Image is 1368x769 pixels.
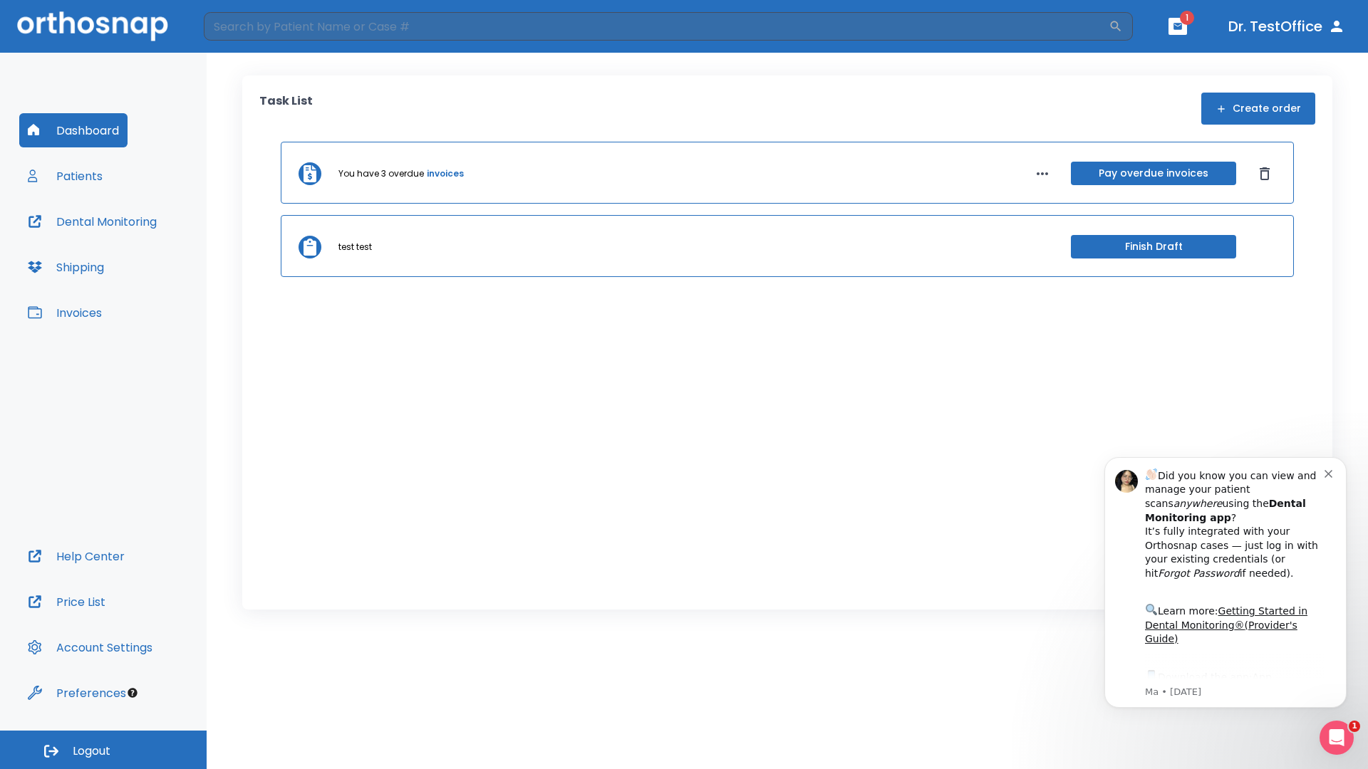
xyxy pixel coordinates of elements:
[1083,436,1368,731] iframe: Intercom notifications message
[126,686,139,699] div: Tooltip anchor
[204,12,1109,41] input: Search by Patient Name or Case #
[1180,11,1194,25] span: 1
[19,539,133,573] button: Help Center
[1349,721,1360,732] span: 1
[1253,162,1276,185] button: Dismiss
[338,241,372,253] p: test test
[17,11,168,41] img: Orthosnap
[73,743,110,759] span: Logout
[19,250,113,284] button: Shipping
[19,113,128,147] button: Dashboard
[62,232,242,305] div: Download the app: | ​ Let us know if you need help getting started!
[242,31,253,42] button: Dismiss notification
[259,93,313,125] p: Task List
[338,167,424,180] p: You have 3 overdue
[1071,162,1236,185] button: Pay overdue invoices
[1201,93,1315,125] button: Create order
[19,630,161,664] button: Account Settings
[427,167,464,180] a: invoices
[19,585,114,619] button: Price List
[62,250,242,263] p: Message from Ma, sent 1w ago
[19,204,165,239] button: Dental Monitoring
[19,295,110,330] button: Invoices
[19,159,111,193] button: Patients
[1071,235,1236,258] button: Finish Draft
[1223,14,1351,39] button: Dr. TestOffice
[62,236,189,261] a: App Store
[19,676,135,710] button: Preferences
[1320,721,1354,755] iframe: Intercom live chat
